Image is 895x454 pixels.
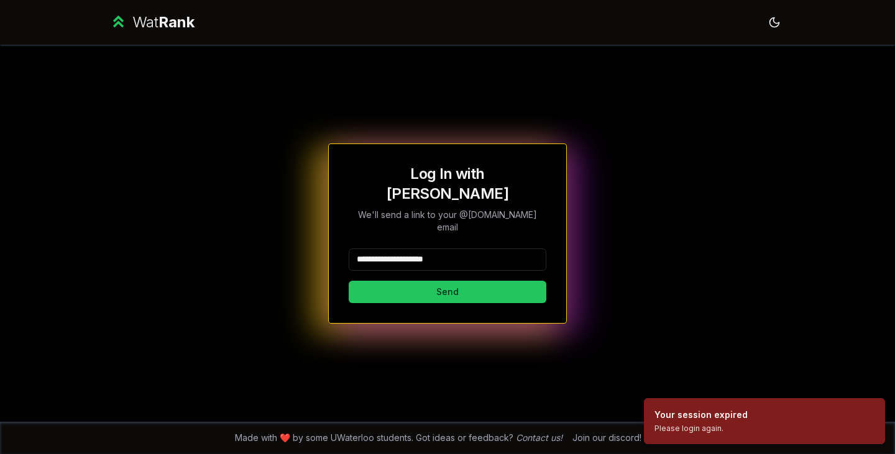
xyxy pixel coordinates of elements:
span: Rank [158,13,195,31]
button: Send [349,281,546,303]
div: Wat [132,12,195,32]
span: Made with ❤️ by some UWaterloo students. Got ideas or feedback? [235,432,562,444]
a: Contact us! [516,432,562,443]
div: Please login again. [654,424,748,434]
div: Join our discord! [572,432,641,444]
a: WatRank [109,12,195,32]
h1: Log In with [PERSON_NAME] [349,164,546,204]
div: Your session expired [654,409,748,421]
p: We'll send a link to your @[DOMAIN_NAME] email [349,209,546,234]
